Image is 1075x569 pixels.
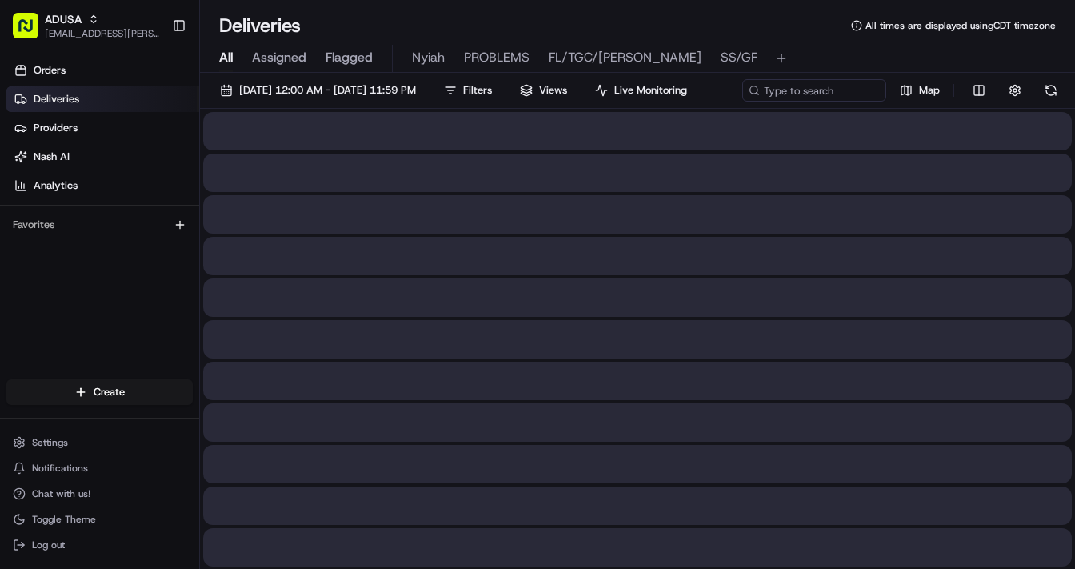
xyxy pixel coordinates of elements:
span: Filters [463,83,492,98]
a: Deliveries [6,86,199,112]
span: Live Monitoring [614,83,687,98]
span: All times are displayed using CDT timezone [865,19,1056,32]
h1: Deliveries [219,13,301,38]
span: Deliveries [34,92,79,106]
span: Providers [34,121,78,135]
button: Settings [6,431,193,454]
a: Providers [6,115,199,141]
span: Log out [32,539,65,551]
a: Analytics [6,173,199,198]
button: ADUSA [45,11,82,27]
div: Favorites [6,212,193,238]
button: [EMAIL_ADDRESS][PERSON_NAME][DOMAIN_NAME] [45,27,159,40]
button: Filters [437,79,499,102]
span: Settings [32,436,68,449]
a: Nash AI [6,144,199,170]
span: Toggle Theme [32,513,96,526]
span: All [219,48,233,67]
button: Refresh [1040,79,1062,102]
span: Nyiah [412,48,445,67]
span: Analytics [34,178,78,193]
span: Create [94,385,125,399]
button: Create [6,379,193,405]
input: Type to search [742,79,886,102]
button: Views [513,79,574,102]
span: SS/GF [721,48,757,67]
button: Toggle Theme [6,508,193,531]
span: Orders [34,63,66,78]
button: Map [893,79,947,102]
span: Assigned [252,48,306,67]
button: Log out [6,534,193,556]
span: Views [539,83,567,98]
span: Flagged [326,48,373,67]
span: Chat with us! [32,487,90,500]
span: Map [919,83,940,98]
span: [DATE] 12:00 AM - [DATE] 11:59 PM [239,83,416,98]
button: Notifications [6,457,193,479]
button: Chat with us! [6,483,193,505]
button: ADUSA[EMAIL_ADDRESS][PERSON_NAME][DOMAIN_NAME] [6,6,166,45]
span: Notifications [32,462,88,475]
span: Nash AI [34,150,70,164]
button: [DATE] 12:00 AM - [DATE] 11:59 PM [213,79,423,102]
button: Live Monitoring [588,79,694,102]
span: FL/TGC/[PERSON_NAME] [549,48,701,67]
span: PROBLEMS [464,48,530,67]
a: Orders [6,58,199,83]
